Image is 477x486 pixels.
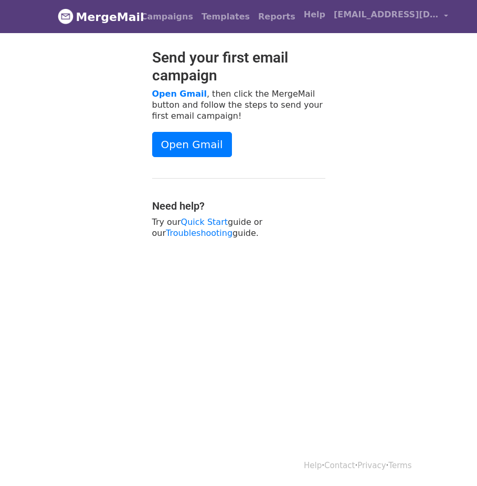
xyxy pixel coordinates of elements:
a: Open Gmail [152,132,232,157]
a: Troubleshooting [166,228,232,238]
p: , then click the MergeMail button and follow the steps to send your first email campaign! [152,88,325,121]
a: [EMAIL_ADDRESS][DOMAIN_NAME] [330,4,452,29]
span: [EMAIL_ADDRESS][DOMAIN_NAME] [334,8,439,21]
h4: Need help? [152,200,325,212]
a: Reports [254,6,300,27]
a: Open Gmail [152,89,207,99]
a: Templates [197,6,254,27]
p: Try our guide or our guide. [152,216,325,239]
a: Privacy [357,461,386,470]
iframe: Chat Widget [425,436,477,486]
a: Help [300,4,330,25]
a: MergeMail [58,6,129,28]
a: Campaigns [137,6,197,27]
a: Terms [388,461,411,470]
h2: Send your first email campaign [152,49,325,84]
a: Quick Start [181,217,228,227]
img: MergeMail logo [58,8,73,24]
a: Help [304,461,322,470]
a: Contact [324,461,355,470]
